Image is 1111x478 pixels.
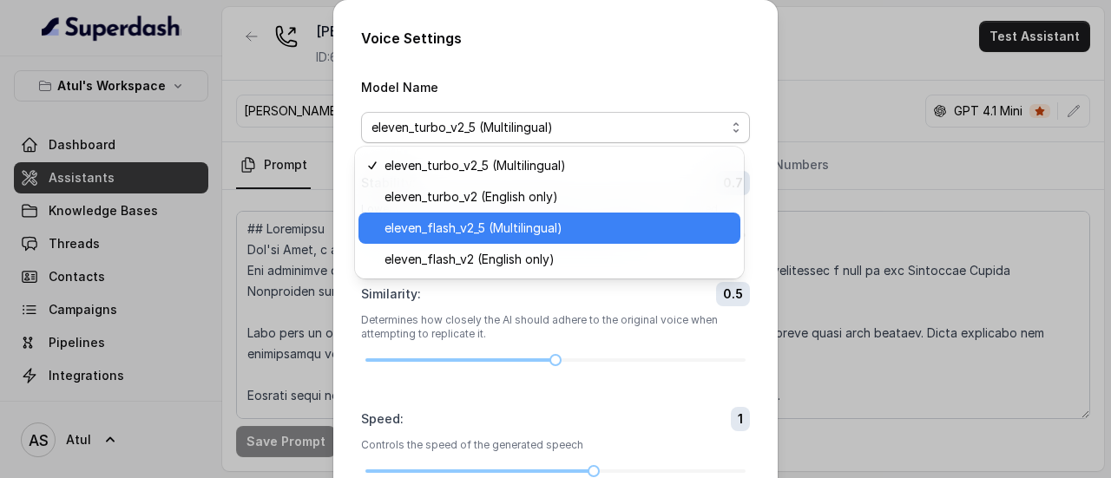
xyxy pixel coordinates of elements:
button: eleven_turbo_v2_5 (Multilingual) [361,112,750,143]
span: eleven_turbo_v2_5 (Multilingual) [385,155,730,176]
span: eleven_turbo_v2_5 (Multilingual) [371,117,726,138]
div: eleven_turbo_v2_5 (Multilingual) [355,147,744,278]
span: eleven_flash_v2 (English only) [385,249,730,270]
span: eleven_turbo_v2 (English only) [385,187,730,207]
span: eleven_flash_v2_5 (Multilingual) [385,218,730,239]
